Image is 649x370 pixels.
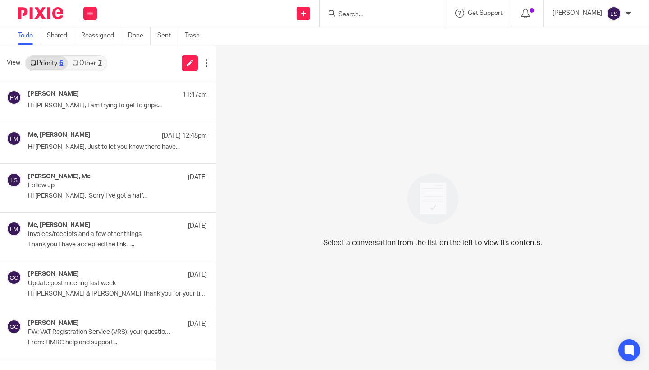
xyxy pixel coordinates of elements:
[188,270,207,279] p: [DATE]
[28,290,207,298] p: Hi [PERSON_NAME] & [PERSON_NAME] Thank you for your time on...
[28,143,207,151] p: Hi [PERSON_NAME], Just to let you know there have...
[59,60,63,66] div: 6
[188,173,207,182] p: [DATE]
[28,173,91,180] h4: [PERSON_NAME], Me
[7,173,21,187] img: svg%3E
[28,280,171,287] p: Update post meeting last week
[28,182,171,190] p: Follow up
[402,167,464,230] img: image
[28,270,79,278] h4: [PERSON_NAME]
[157,27,178,45] a: Sent
[7,270,21,285] img: svg%3E
[7,90,21,105] img: svg%3E
[26,56,68,70] a: Priority6
[338,11,419,19] input: Search
[7,58,20,68] span: View
[188,222,207,231] p: [DATE]
[18,27,40,45] a: To do
[28,222,91,229] h4: Me, [PERSON_NAME]
[607,6,621,21] img: svg%3E
[185,27,206,45] a: Trash
[28,241,207,249] p: Thank you I have accepted the link. ...
[98,60,102,66] div: 7
[28,319,79,327] h4: [PERSON_NAME]
[28,328,171,336] p: FW: VAT Registration Service (VRS): your questions answered
[28,192,207,200] p: Hi [PERSON_NAME], Sorry I’ve got a half...
[188,319,207,328] p: [DATE]
[28,90,79,98] h4: [PERSON_NAME]
[183,90,207,99] p: 11:47am
[7,319,21,334] img: svg%3E
[28,231,171,238] p: Invoices/receipts and a few other things
[323,237,542,248] p: Select a conversation from the list on the left to view its contents.
[28,131,91,139] h4: Me, [PERSON_NAME]
[162,131,207,140] p: [DATE] 12:48pm
[468,10,503,16] span: Get Support
[28,102,207,110] p: Hi [PERSON_NAME], I am trying to get to grips...
[128,27,151,45] a: Done
[7,222,21,236] img: svg%3E
[68,56,106,70] a: Other7
[7,131,21,146] img: svg%3E
[47,27,74,45] a: Shared
[28,339,207,347] p: From: HMRC help and support...
[553,9,602,18] p: [PERSON_NAME]
[18,7,63,19] img: Pixie
[81,27,121,45] a: Reassigned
